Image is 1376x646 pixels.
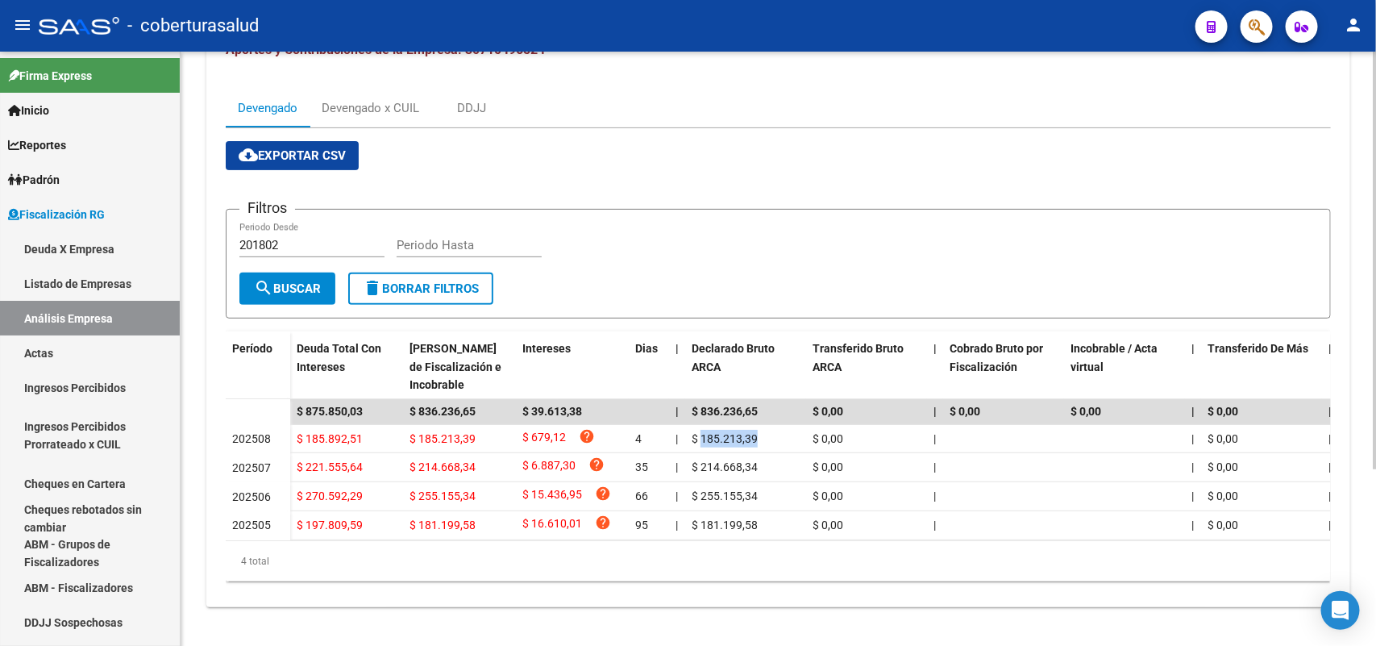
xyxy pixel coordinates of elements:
[579,428,595,444] i: help
[635,432,642,445] span: 4
[8,136,66,154] span: Reportes
[522,428,566,450] span: $ 679,12
[629,331,669,402] datatable-header-cell: Dias
[1328,461,1331,473] span: |
[1328,490,1331,502] span: |
[933,519,936,531] span: |
[950,405,980,418] span: $ 0,00
[635,461,648,473] span: 35
[1328,519,1331,531] span: |
[348,273,493,305] button: Borrar Filtros
[409,405,476,418] span: $ 836.236,65
[226,541,1331,581] div: 4 total
[669,331,685,402] datatable-header-cell: |
[409,342,501,392] span: [PERSON_NAME] de Fiscalización e Incobrable
[1191,342,1195,355] span: |
[1322,331,1338,402] datatable-header-cell: |
[692,405,758,418] span: $ 836.236,65
[13,15,32,35] mat-icon: menu
[1321,591,1360,630] div: Open Intercom Messenger
[692,490,758,502] span: $ 255.155,34
[457,99,486,117] div: DDJJ
[297,461,363,473] span: $ 221.555,64
[232,461,271,474] span: 202507
[522,486,582,507] span: $ 15.436,95
[522,405,582,418] span: $ 39.613,38
[1185,331,1201,402] datatable-header-cell: |
[363,278,382,298] mat-icon: delete
[254,281,321,296] span: Buscar
[522,456,576,478] span: $ 6.887,30
[1070,405,1101,418] span: $ 0,00
[635,342,658,355] span: Dias
[676,405,679,418] span: |
[1201,331,1322,402] datatable-header-cell: Transferido De Más
[933,490,936,502] span: |
[685,331,806,402] datatable-header-cell: Declarado Bruto ARCA
[1191,461,1194,473] span: |
[1191,519,1194,531] span: |
[813,490,843,502] span: $ 0,00
[1070,342,1158,373] span: Incobrable / Acta virtual
[238,99,297,117] div: Devengado
[322,99,419,117] div: Devengado x CUIL
[813,519,843,531] span: $ 0,00
[813,342,904,373] span: Transferido Bruto ARCA
[297,432,363,445] span: $ 185.892,51
[206,76,1350,607] div: Aportes y Contribuciones de la Empresa: 30710496524
[226,331,290,399] datatable-header-cell: Período
[588,456,605,473] i: help
[8,206,105,223] span: Fiscalización RG
[933,432,936,445] span: |
[635,490,648,502] span: 66
[813,461,843,473] span: $ 0,00
[232,490,271,503] span: 202506
[595,515,611,531] i: help
[409,461,476,473] span: $ 214.668,34
[635,519,648,531] span: 95
[692,461,758,473] span: $ 214.668,34
[692,519,758,531] span: $ 181.199,58
[933,461,936,473] span: |
[595,486,611,502] i: help
[813,405,843,418] span: $ 0,00
[676,342,679,355] span: |
[232,519,271,531] span: 202505
[226,141,359,170] button: Exportar CSV
[943,331,1064,402] datatable-header-cell: Cobrado Bruto por Fiscalización
[290,331,403,402] datatable-header-cell: Deuda Total Con Intereses
[409,432,476,445] span: $ 185.213,39
[1344,15,1363,35] mat-icon: person
[403,331,516,402] datatable-header-cell: Deuda Bruta Neto de Fiscalización e Incobrable
[1328,432,1331,445] span: |
[297,342,381,373] span: Deuda Total Con Intereses
[297,490,363,502] span: $ 270.592,29
[1208,342,1308,355] span: Transferido De Más
[516,331,629,402] datatable-header-cell: Intereses
[1064,331,1185,402] datatable-header-cell: Incobrable / Acta virtual
[676,490,678,502] span: |
[1328,342,1332,355] span: |
[1208,461,1238,473] span: $ 0,00
[1208,432,1238,445] span: $ 0,00
[239,145,258,165] mat-icon: cloud_download
[1191,405,1195,418] span: |
[363,281,479,296] span: Borrar Filtros
[676,432,678,445] span: |
[927,331,943,402] datatable-header-cell: |
[254,278,273,298] mat-icon: search
[239,273,335,305] button: Buscar
[239,148,346,163] span: Exportar CSV
[232,432,271,445] span: 202508
[806,331,927,402] datatable-header-cell: Transferido Bruto ARCA
[1208,519,1238,531] span: $ 0,00
[692,342,775,373] span: Declarado Bruto ARCA
[8,67,92,85] span: Firma Express
[232,342,272,355] span: Período
[813,432,843,445] span: $ 0,00
[933,342,937,355] span: |
[297,405,363,418] span: $ 875.850,03
[1191,490,1194,502] span: |
[409,519,476,531] span: $ 181.199,58
[297,519,363,531] span: $ 197.809,59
